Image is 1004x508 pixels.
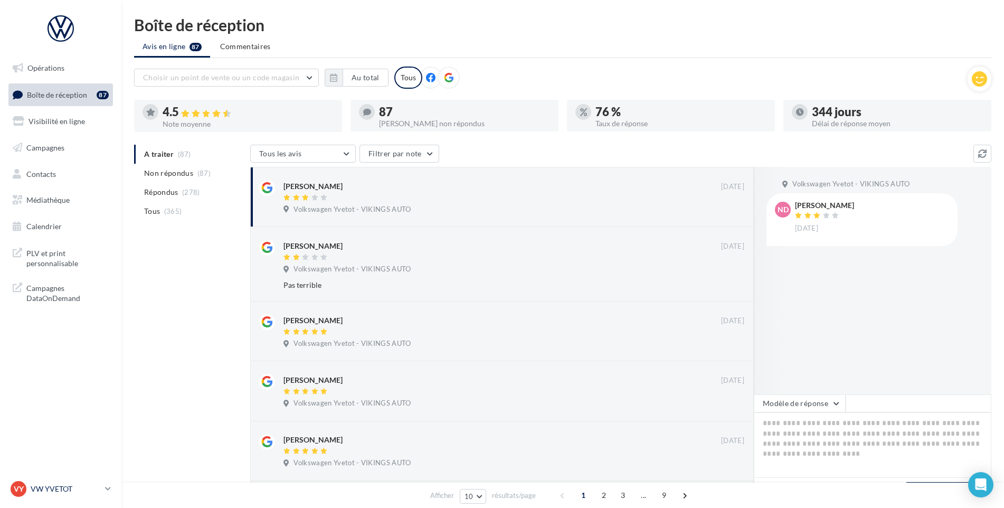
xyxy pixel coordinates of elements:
[26,169,56,178] span: Contacts
[163,120,334,128] div: Note moyenne
[27,63,64,72] span: Opérations
[812,120,983,127] div: Délai de réponse moyen
[778,204,789,215] span: ND
[197,169,211,177] span: (87)
[6,137,115,159] a: Campagnes
[293,265,411,274] span: Volkswagen Yvetot - VIKINGS AUTO
[134,69,319,87] button: Choisir un point de vente ou un code magasin
[812,106,983,118] div: 344 jours
[614,487,631,504] span: 3
[635,487,652,504] span: ...
[795,202,854,209] div: [PERSON_NAME]
[26,222,62,231] span: Calendrier
[721,436,744,446] span: [DATE]
[293,399,411,408] span: Volkswagen Yvetot - VIKINGS AUTO
[595,120,766,127] div: Taux de réponse
[283,315,343,326] div: [PERSON_NAME]
[6,57,115,79] a: Opérations
[394,67,422,89] div: Tous
[359,145,439,163] button: Filtrer par note
[293,205,411,214] span: Volkswagen Yvetot - VIKINGS AUTO
[283,435,343,445] div: [PERSON_NAME]
[595,106,766,118] div: 76 %
[283,280,676,290] div: Pas terrible
[164,207,182,215] span: (365)
[163,106,334,118] div: 4.5
[792,180,910,189] span: Volkswagen Yvetot - VIKINGS AUTO
[220,41,271,52] span: Commentaires
[6,163,115,185] a: Contacts
[134,17,991,33] div: Boîte de réception
[430,491,454,501] span: Afficher
[26,143,64,152] span: Campagnes
[343,69,389,87] button: Au total
[144,206,160,217] span: Tous
[465,492,473,501] span: 10
[259,149,302,158] span: Tous les avis
[31,484,101,494] p: VW YVETOT
[721,376,744,385] span: [DATE]
[6,215,115,238] a: Calendrier
[492,491,536,501] span: résultats/page
[6,110,115,133] a: Visibilité en ligne
[379,106,550,118] div: 87
[283,375,343,385] div: [PERSON_NAME]
[325,69,389,87] button: Au total
[6,189,115,211] a: Médiathèque
[721,316,744,326] span: [DATE]
[293,339,411,349] span: Volkswagen Yvetot - VIKINGS AUTO
[143,73,299,82] span: Choisir un point de vente ou un code magasin
[26,195,70,204] span: Médiathèque
[293,458,411,468] span: Volkswagen Yvetot - VIKINGS AUTO
[97,91,109,99] div: 87
[721,242,744,251] span: [DATE]
[8,479,113,499] a: VY VW YVETOT
[460,489,487,504] button: 10
[250,145,356,163] button: Tous les avis
[14,484,24,494] span: VY
[968,472,993,497] div: Open Intercom Messenger
[6,277,115,308] a: Campagnes DataOnDemand
[283,241,343,251] div: [PERSON_NAME]
[795,224,818,233] span: [DATE]
[6,83,115,106] a: Boîte de réception87
[575,487,592,504] span: 1
[27,90,87,99] span: Boîte de réception
[26,281,109,304] span: Campagnes DataOnDemand
[144,168,193,178] span: Non répondus
[26,246,109,269] span: PLV et print personnalisable
[721,182,744,192] span: [DATE]
[283,181,343,192] div: [PERSON_NAME]
[595,487,612,504] span: 2
[6,242,115,273] a: PLV et print personnalisable
[144,187,178,197] span: Répondus
[379,120,550,127] div: [PERSON_NAME] non répondus
[754,394,846,412] button: Modèle de réponse
[29,117,85,126] span: Visibilité en ligne
[182,188,200,196] span: (278)
[656,487,673,504] span: 9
